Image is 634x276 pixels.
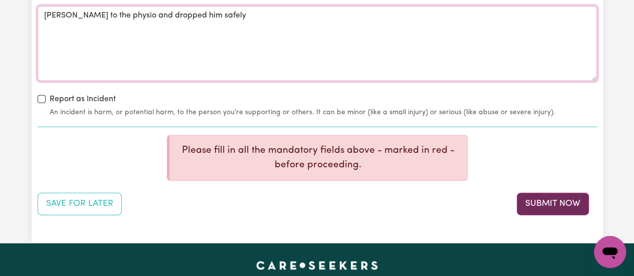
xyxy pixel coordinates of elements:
label: Report as Incident [50,93,116,105]
small: An incident is harm, or potential harm, to the person you're supporting or others. It can be mino... [50,107,597,118]
button: Submit your job report [517,193,589,215]
a: Careseekers home page [256,261,378,269]
p: Please fill in all the mandatory fields above - marked in red - before proceeding. [177,144,459,173]
iframe: Button to launch messaging window, conversation in progress [594,236,626,268]
textarea: [PERSON_NAME] to the physio and dropped him safely [38,6,597,81]
button: Save your job report [38,193,122,215]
